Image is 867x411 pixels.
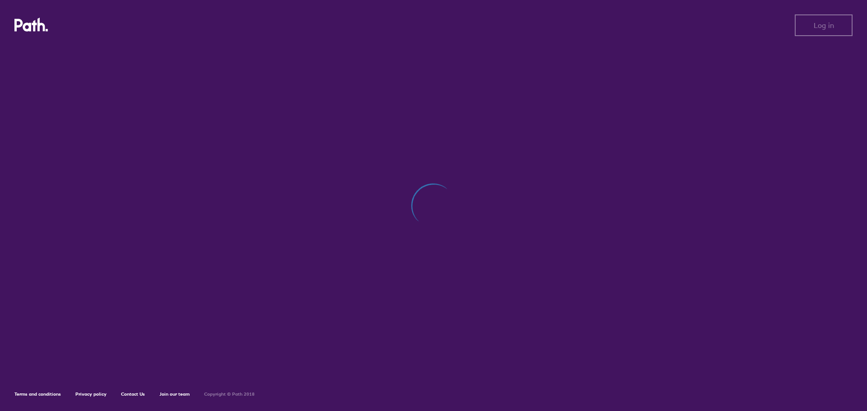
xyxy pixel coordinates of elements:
[204,392,255,397] h6: Copyright © Path 2018
[121,391,145,397] a: Contact Us
[14,391,61,397] a: Terms and conditions
[75,391,107,397] a: Privacy policy
[795,14,853,36] button: Log in
[814,21,834,29] span: Log in
[159,391,190,397] a: Join our team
